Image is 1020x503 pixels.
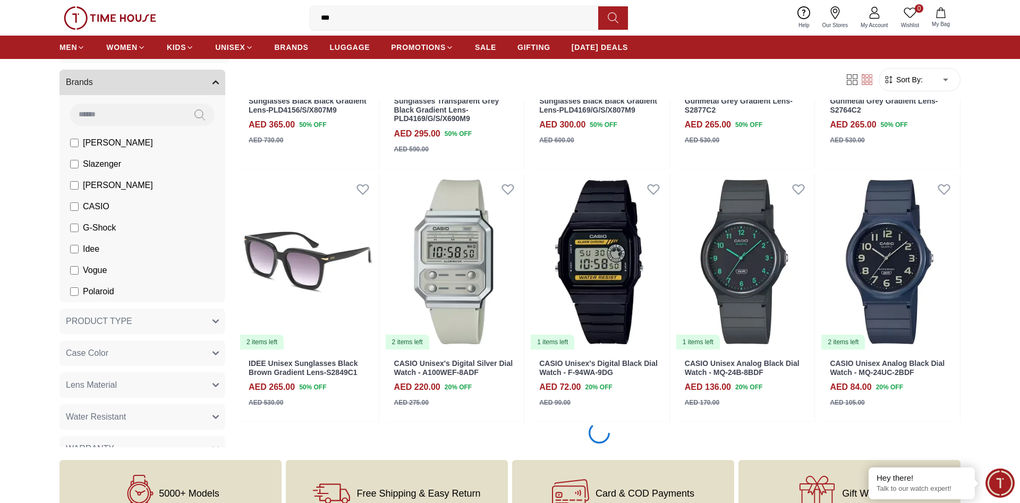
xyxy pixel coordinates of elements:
span: SALE [475,42,496,53]
div: AED 105.00 [830,398,864,407]
a: PROMOTIONS [391,38,454,57]
a: CASIO Unisex's Digital Silver Dial Watch - A100WEF-8ADF2 items left [384,173,524,351]
span: LUGGAGE [330,42,370,53]
a: UNISEX [215,38,253,57]
input: [PERSON_NAME] [70,181,79,190]
span: Slazenger [83,158,121,170]
a: CASIO Unisex's Digital Silver Dial Watch - A100WEF-8ADF [394,359,513,377]
input: [PERSON_NAME] [70,139,79,147]
h4: AED 365.00 [249,118,295,131]
input: Vogue [70,266,79,275]
span: 20 % OFF [445,382,472,392]
p: Talk to our watch expert! [877,484,967,493]
span: Lens Material [66,379,117,391]
span: Help [794,21,814,29]
span: GIFTING [517,42,550,53]
span: 20 % OFF [735,382,762,392]
span: Water Resistant [66,411,126,423]
span: BRANDS [275,42,309,53]
span: [DATE] DEALS [572,42,628,53]
span: MEN [59,42,77,53]
button: PRODUCT TYPE [59,309,225,334]
span: KIDS [167,42,186,53]
span: My Bag [928,20,954,28]
a: CASIO Unisex Analog Black Dial Watch - MQ-24B-8BDF [685,359,800,377]
h4: AED 265.00 [830,118,876,131]
span: Vogue [83,264,107,277]
span: Wishlist [897,21,923,29]
a: IDEE Unisex Sunglasses Black Brown Gradient Lens-S2849C12 items left [238,173,379,351]
div: AED 530.00 [685,135,719,145]
div: AED 170.00 [685,398,719,407]
div: 1 items left [531,335,574,349]
div: AED 590.00 [394,144,429,154]
input: CASIO [70,202,79,211]
img: CASIO Unisex Analog Black Dial Watch - MQ-24UC-2BDF [819,173,960,351]
span: Gift Wrapping [842,488,900,499]
a: KIDS [167,38,194,57]
a: GIFTING [517,38,550,57]
a: 0Wishlist [895,4,925,31]
button: Water Resistant [59,404,225,430]
input: Polaroid [70,287,79,296]
div: AED 600.00 [539,135,574,145]
span: 50 % OFF [735,120,762,130]
button: My Bag [925,5,956,30]
div: 1 items left [676,335,720,349]
img: ... [64,6,156,30]
span: 0 [915,4,923,13]
a: SALE [475,38,496,57]
h4: AED 72.00 [539,381,581,394]
a: IDEE Unisex Sunglasses Gunmetal Grey Gradient Lens-S2764C2 [830,88,938,114]
div: AED 730.00 [249,135,283,145]
input: Idee [70,245,79,253]
input: G-Shock [70,224,79,232]
span: 50 % OFF [445,129,472,139]
span: G-Shock [83,221,116,234]
span: 20 % OFF [876,382,903,392]
div: AED 90.00 [539,398,571,407]
a: Our Stores [816,4,854,31]
a: CASIO Unisex's Digital Black Dial Watch - F-94WA-9DG1 items left [529,173,669,351]
div: 2 items left [240,335,284,349]
div: Hey there! [877,473,967,483]
span: Case Color [66,347,108,360]
h4: AED 136.00 [685,381,731,394]
a: MEN [59,38,85,57]
button: Case Color [59,340,225,366]
a: POLAROID Unisex Polarized Sunglasses Black Black Gradient Lens-PLD4169/G/S/X807M9 [539,88,657,114]
a: CASIO Unisex Analog Black Dial Watch - MQ-24B-8BDF1 items left [674,173,815,351]
div: AED 530.00 [249,398,283,407]
a: POLAROID Unisex Polarized Sunglasses Transparent Grey Black Gradient Lens-PLD4169/G/S/X690M9 [394,88,499,123]
span: PROMOTIONS [391,42,446,53]
a: WOMEN [106,38,146,57]
input: Slazenger [70,160,79,168]
span: Brands [66,76,93,89]
button: WARRANTY [59,436,225,462]
span: Idee [83,243,99,255]
span: PRODUCT TYPE [66,315,132,328]
span: WARRANTY [66,442,114,455]
span: Polaroid [83,285,114,298]
h4: AED 220.00 [394,381,440,394]
button: Brands [59,70,225,95]
div: 2 items left [821,335,865,349]
span: My Account [856,21,892,29]
span: Our Stores [818,21,852,29]
h4: AED 295.00 [394,127,440,140]
span: 50 % OFF [881,120,908,130]
button: Lens Material [59,372,225,398]
img: IDEE Unisex Sunglasses Black Brown Gradient Lens-S2849C1 [238,173,379,351]
a: [DATE] DEALS [572,38,628,57]
span: 20 % OFF [585,382,612,392]
a: CASIO Unisex Analog Black Dial Watch - MQ-24UC-2BDF [830,359,945,377]
span: 5000+ Models [159,488,219,499]
div: Chat Widget [985,468,1015,498]
a: BRANDS [275,38,309,57]
span: Sort By: [894,74,923,85]
a: CASIO Unisex Analog Black Dial Watch - MQ-24UC-2BDF2 items left [819,173,960,351]
span: 50 % OFF [299,382,326,392]
span: UNISEX [215,42,245,53]
a: CASIO Unisex's Digital Black Dial Watch - F-94WA-9DG [539,359,658,377]
div: AED 275.00 [394,398,429,407]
